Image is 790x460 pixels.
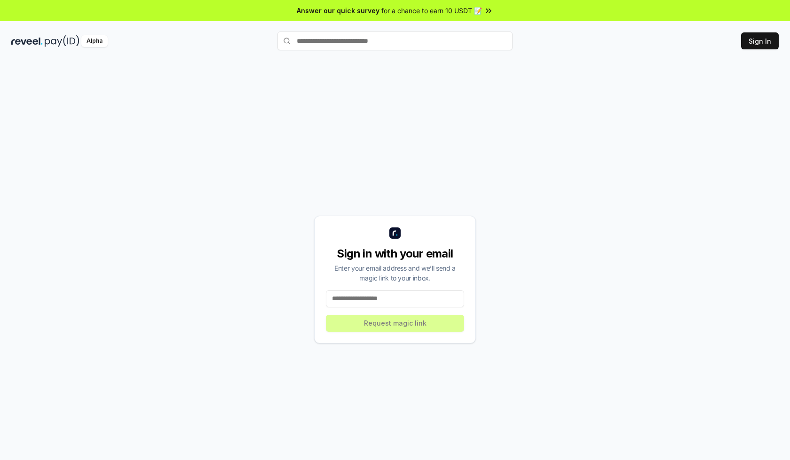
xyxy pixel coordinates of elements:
[741,32,779,49] button: Sign In
[326,246,464,261] div: Sign in with your email
[11,35,43,47] img: reveel_dark
[326,263,464,283] div: Enter your email address and we’ll send a magic link to your inbox.
[297,6,379,16] span: Answer our quick survey
[45,35,79,47] img: pay_id
[81,35,108,47] div: Alpha
[389,227,401,239] img: logo_small
[381,6,482,16] span: for a chance to earn 10 USDT 📝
